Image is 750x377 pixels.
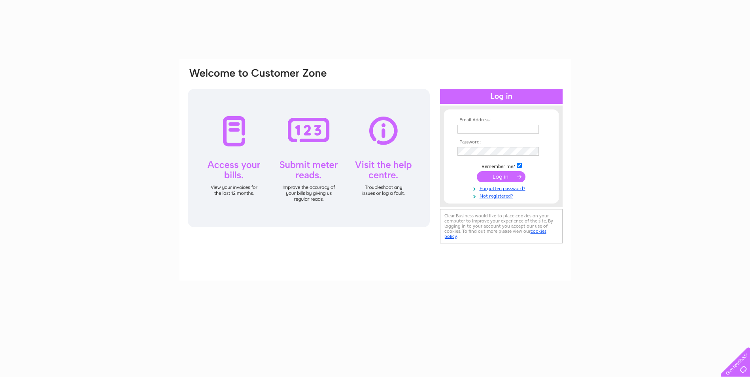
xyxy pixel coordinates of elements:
[477,171,525,182] input: Submit
[440,209,563,243] div: Clear Business would like to place cookies on your computer to improve your experience of the sit...
[457,192,547,199] a: Not registered?
[457,184,547,192] a: Forgotten password?
[455,139,547,145] th: Password:
[455,162,547,170] td: Remember me?
[455,117,547,123] th: Email Address:
[444,228,546,239] a: cookies policy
